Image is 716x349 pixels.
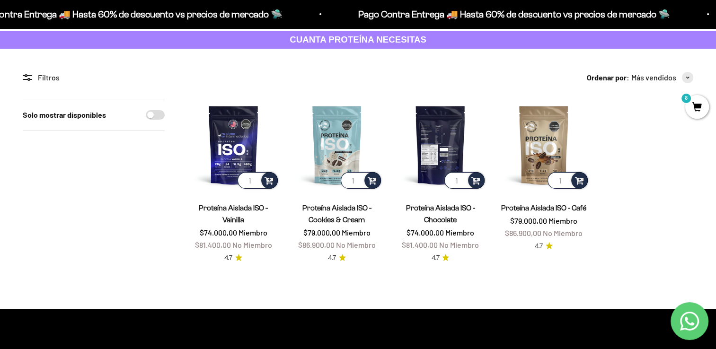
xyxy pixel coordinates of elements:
[199,204,268,224] a: Proteína Aislada ISO - Vainilla
[505,228,541,237] span: $86.900,00
[328,253,346,263] a: 4.74.7 de 5.0 estrellas
[402,240,438,249] span: $81.400,00
[224,253,242,263] a: 4.74.7 de 5.0 estrellas
[200,228,237,237] span: $74.000,00
[535,241,553,252] a: 4.74.7 de 5.0 estrellas
[303,228,340,237] span: $79.000,00
[232,240,272,249] span: No Miembro
[23,109,106,121] label: Solo mostrar disponibles
[195,240,231,249] span: $81.400,00
[407,228,444,237] span: $74.000,00
[685,103,709,113] a: 8
[681,93,692,104] mark: 8
[631,71,676,84] span: Más vendidos
[298,240,335,249] span: $86.900,00
[431,253,439,263] span: 4.7
[239,228,267,237] span: Miembro
[631,71,693,84] button: Más vendidos
[342,228,371,237] span: Miembro
[543,228,583,237] span: No Miembro
[355,7,667,22] p: Pago Contra Entrega 🚚 Hasta 60% de descuento vs precios de mercado 🛸
[439,240,479,249] span: No Miembro
[501,204,586,212] a: Proteína Aislada ISO - Café
[328,253,336,263] span: 4.7
[290,35,426,44] strong: CUANTA PROTEÍNA NECESITAS
[445,228,474,237] span: Miembro
[587,71,629,84] span: Ordenar por:
[548,216,577,225] span: Miembro
[23,71,165,84] div: Filtros
[406,204,475,224] a: Proteína Aislada ISO - Chocolate
[394,99,486,191] img: Proteína Aislada ISO - Chocolate
[535,241,543,252] span: 4.7
[302,204,371,224] a: Proteína Aislada ISO - Cookies & Cream
[224,253,232,263] span: 4.7
[431,253,449,263] a: 4.74.7 de 5.0 estrellas
[510,216,547,225] span: $79.000,00
[336,240,376,249] span: No Miembro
